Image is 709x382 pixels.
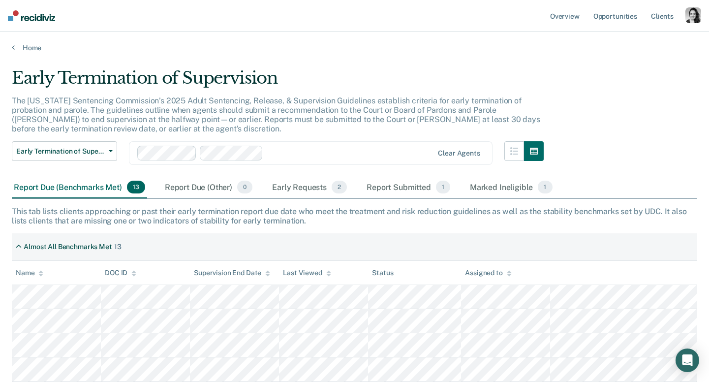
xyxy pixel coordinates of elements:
[12,43,697,52] a: Home
[12,177,147,198] div: Report Due (Benchmarks Met)13
[16,147,105,156] span: Early Termination of Supervision
[194,269,270,277] div: Supervision End Date
[105,269,136,277] div: DOC ID
[283,269,331,277] div: Last Viewed
[12,239,125,255] div: Almost All Benchmarks Met13
[436,181,450,193] span: 1
[16,269,43,277] div: Name
[438,149,480,158] div: Clear agents
[12,96,540,134] p: The [US_STATE] Sentencing Commission’s 2025 Adult Sentencing, Release, & Supervision Guidelines e...
[114,243,122,251] div: 13
[270,177,349,198] div: Early Requests2
[465,269,511,277] div: Assigned to
[12,207,697,225] div: This tab lists clients approaching or past their early termination report due date who meet the t...
[8,10,55,21] img: Recidiviz
[24,243,112,251] div: Almost All Benchmarks Met
[676,349,699,372] div: Open Intercom Messenger
[127,181,145,193] span: 13
[468,177,555,198] div: Marked Ineligible1
[12,68,544,96] div: Early Termination of Supervision
[538,181,552,193] span: 1
[163,177,254,198] div: Report Due (Other)0
[372,269,393,277] div: Status
[237,181,252,193] span: 0
[332,181,347,193] span: 2
[12,141,117,161] button: Early Termination of Supervision
[365,177,452,198] div: Report Submitted1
